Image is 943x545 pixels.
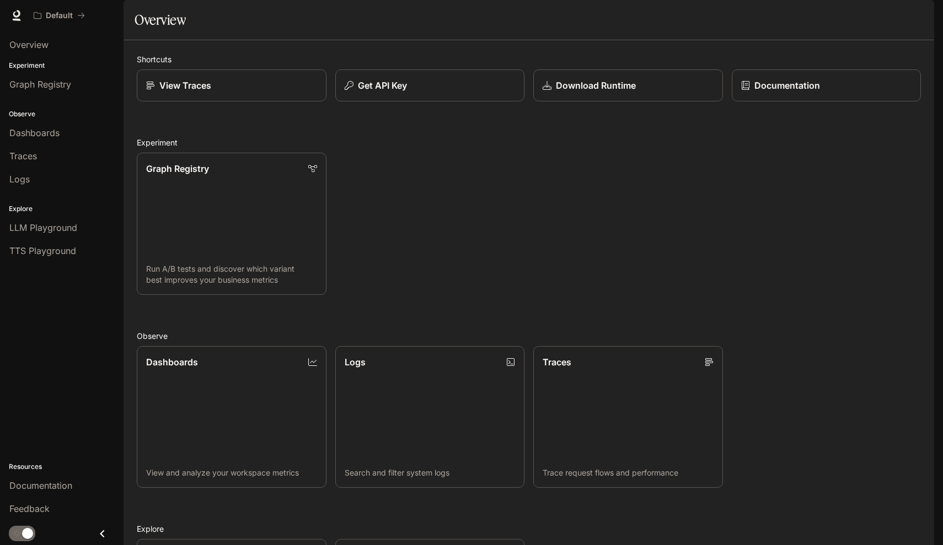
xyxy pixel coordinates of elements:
[137,330,921,342] h2: Observe
[732,69,921,101] a: Documentation
[556,79,636,92] p: Download Runtime
[543,355,571,369] p: Traces
[533,346,723,488] a: TracesTrace request flows and performance
[146,355,198,369] p: Dashboards
[335,69,525,101] button: Get API Key
[137,153,326,295] a: Graph RegistryRun A/B tests and discover which variant best improves your business metrics
[358,79,407,92] p: Get API Key
[137,69,326,101] a: View Traces
[146,467,317,478] p: View and analyze your workspace metrics
[137,53,921,65] h2: Shortcuts
[137,137,921,148] h2: Experiment
[46,11,73,20] p: Default
[135,9,186,31] h1: Overview
[29,4,90,26] button: All workspaces
[345,355,366,369] p: Logs
[146,162,209,175] p: Graph Registry
[159,79,211,92] p: View Traces
[146,263,317,285] p: Run A/B tests and discover which variant best improves your business metrics
[137,523,921,535] h2: Explore
[345,467,516,478] p: Search and filter system logs
[543,467,714,478] p: Trace request flows and performance
[335,346,525,488] a: LogsSearch and filter system logs
[533,69,723,101] a: Download Runtime
[137,346,326,488] a: DashboardsView and analyze your workspace metrics
[754,79,820,92] p: Documentation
